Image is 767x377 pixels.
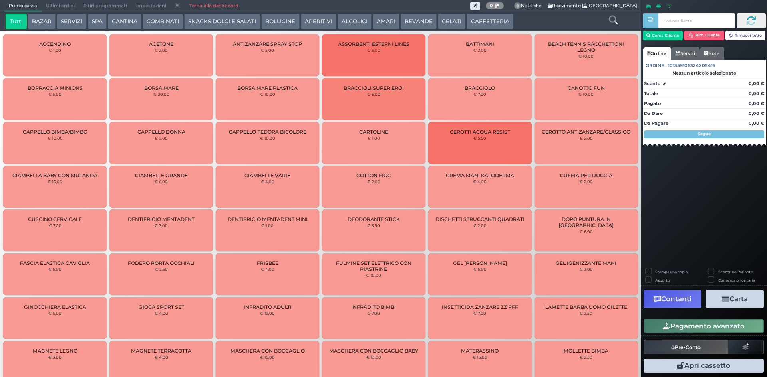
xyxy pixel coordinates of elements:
small: € 9,00 [155,136,168,140]
span: GEL [PERSON_NAME] [453,260,507,266]
span: 101359106324205415 [668,62,715,69]
button: BOLLICINE [261,14,299,30]
span: CIAMBELLE VARIE [244,172,290,178]
span: DENTIFRICIO MENTADENT [128,216,195,222]
button: APERITIVI [301,14,336,30]
small: € 3,00 [155,223,168,228]
small: € 1,00 [261,223,274,228]
span: CAPPELLO BIMBA/BIMBO [23,129,87,135]
strong: 0,00 € [749,111,764,116]
button: BAZAR [28,14,56,30]
small: € 1,00 [49,48,61,53]
button: CANTINA [108,14,141,30]
span: GIOCA SPORT SET [139,304,184,310]
span: Impostazioni [132,0,171,12]
span: ASSORBENTI ESTERNI LINES [338,41,409,47]
small: € 5,00 [473,267,487,272]
span: CEROTTI ACQUA RESIST [450,129,510,135]
span: LAMETTE BARBA UOMO GILETTE [545,304,627,310]
button: Rimuovi tutto [725,31,766,40]
span: BATTIMANI [466,41,494,47]
span: INFRADITO BIMBI [351,304,396,310]
small: € 13,00 [366,355,381,359]
small: € 5,00 [48,311,62,316]
small: € 10,00 [260,136,275,140]
a: Ordine [643,47,671,60]
small: € 1,00 [368,136,380,140]
span: CANOTTO FUN [568,85,605,91]
small: € 2,00 [155,48,168,53]
small: € 2,00 [580,136,593,140]
span: BORSA MARE PLASTICA [237,85,298,91]
span: CUFFIA PER DOCCIA [560,172,612,178]
label: Comanda prioritaria [718,278,755,283]
button: Pagamento avanzato [644,319,764,333]
small: € 6,00 [580,229,593,234]
small: € 15,00 [473,355,487,359]
label: Asporto [655,278,670,283]
button: Contanti [644,290,701,308]
small: € 2,50 [155,267,168,272]
span: INSETTICIDA ZANZARE ZZ PFF [442,304,518,310]
div: Nessun articolo selezionato [643,70,766,76]
label: Stampa una copia [655,269,688,274]
strong: Da Dare [644,111,663,116]
small: € 7,00 [473,311,486,316]
label: Scontrino Parlante [718,269,753,274]
button: Carta [706,290,764,308]
span: MASCHERA CON BOCCAGLIO BABY [329,348,418,354]
small: € 5,00 [48,92,62,97]
button: Apri cassetto [644,359,764,373]
strong: Segue [698,131,711,136]
small: € 5,00 [48,267,62,272]
small: € 7,00 [473,92,486,97]
strong: 0,00 € [749,81,764,86]
button: COMBINATI [143,14,183,30]
button: Cerca Cliente [643,31,683,40]
strong: 0,00 € [749,101,764,106]
small: € 4,00 [261,267,274,272]
span: BORRACCIA MINIONS [28,85,83,91]
span: BRACCIOLO [465,85,495,91]
small: € 6,00 [155,179,168,184]
span: MOLLETTE BIMBA [564,348,608,354]
button: Tutti [6,14,27,30]
small: € 2,00 [367,179,380,184]
span: DEODORANTE STICK [348,216,400,222]
span: FASCIA ELASTICA CAVIGLIA [20,260,90,266]
span: ACETONE [149,41,173,47]
small: € 2,00 [473,48,487,53]
small: € 4,00 [155,311,168,316]
span: ACCENDINO [39,41,71,47]
small: € 10,00 [366,273,381,278]
span: FULMINE SET ELETTRICO CON PIASTRINE [329,260,419,272]
b: 0 [490,3,493,8]
button: SERVIZI [57,14,86,30]
small: € 2,00 [473,223,487,228]
span: Punto cassa [4,0,42,12]
small: € 12,00 [260,311,275,316]
span: MATERASSINO [461,348,499,354]
span: COTTON FIOC [356,172,391,178]
span: Ordine : [646,62,667,69]
span: CIAMBELLA BABY CON MUTANDA [12,172,97,178]
span: FODERO PORTA OCCHIALI [128,260,195,266]
span: BRACCIOLI SUPER EROI [344,85,404,91]
span: CIAMBELLE GRANDE [135,172,188,178]
button: ALCOLICI [338,14,372,30]
a: Servizi [671,47,699,60]
button: BEVANDE [401,14,437,30]
small: € 20,00 [153,92,169,97]
span: INFRADITO ADULTI [244,304,292,310]
small: € 7,00 [367,311,380,316]
span: CUSCINO CERVICALE [28,216,82,222]
span: MAGNETE TERRACOTTA [131,348,191,354]
button: CAFFETTERIA [467,14,513,30]
span: CAPPELLO DONNA [137,129,185,135]
button: Rim. Cliente [684,31,724,40]
small: € 4,00 [473,179,487,184]
span: GINOCCHIERA ELASTICA [24,304,86,310]
strong: Sconto [644,80,660,87]
small: € 10,00 [578,92,594,97]
strong: Totale [644,91,658,96]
